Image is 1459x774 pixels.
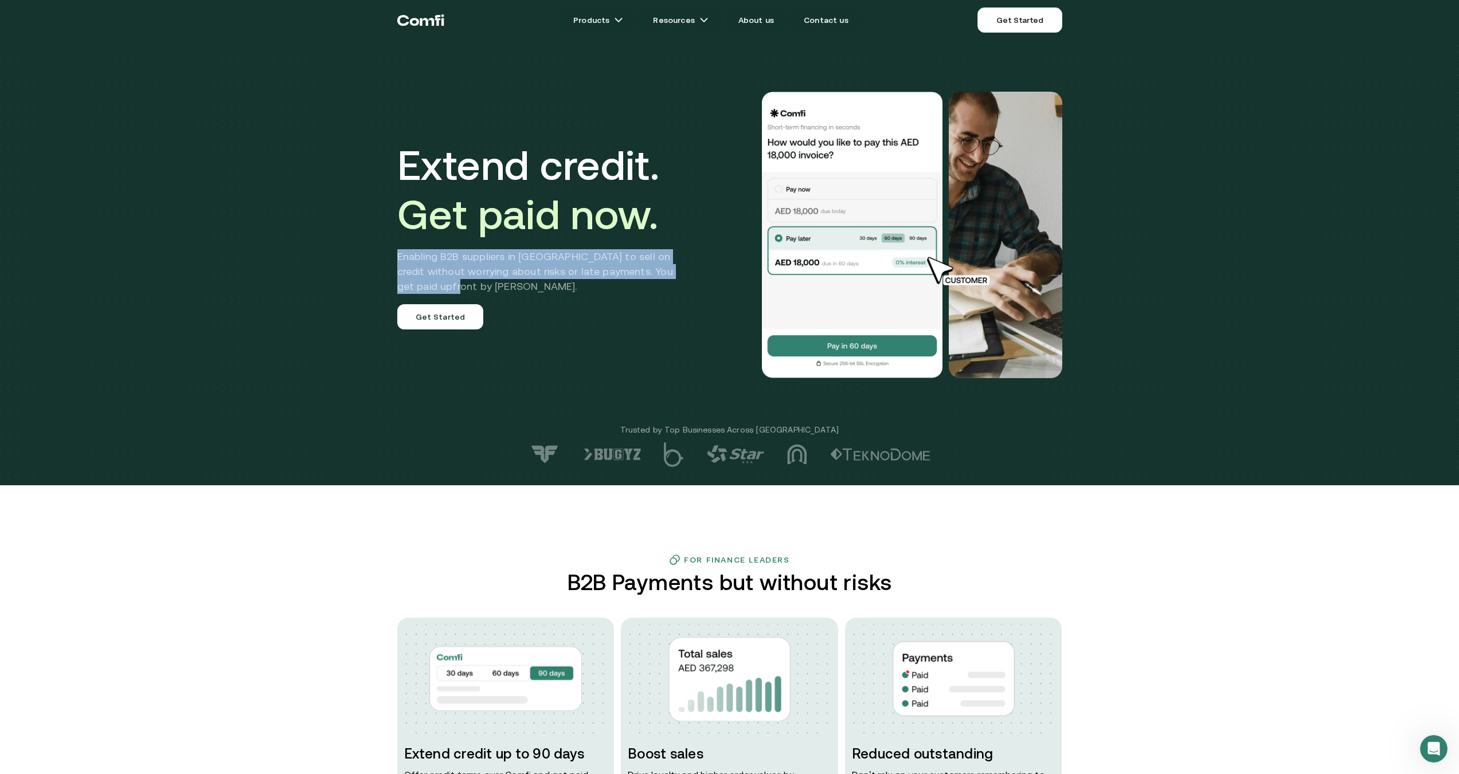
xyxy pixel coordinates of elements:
span: Get paid now. [397,191,659,238]
iframe: Intercom live chat [1420,735,1448,763]
img: logo-5 [664,442,684,467]
h3: For Finance Leaders [684,555,789,564]
img: img [893,641,1015,716]
a: Productsarrow icons [560,9,637,32]
img: arrow icons [614,15,623,25]
a: Contact us [790,9,862,32]
img: logo-4 [707,445,764,463]
h3: Extend credit up to 90 days [404,745,608,763]
h1: Extend credit. [397,140,690,239]
img: logo-2 [830,448,930,461]
img: logo-7 [529,445,561,464]
img: Would you like to pay this AED 18,000.00 invoice? [761,92,944,378]
img: img [668,637,791,721]
img: finance [669,554,680,565]
img: cursor [919,255,1003,287]
a: Return to the top of the Comfi home page [397,3,444,37]
img: dots [404,624,608,733]
h3: Reduced outstanding [852,745,1055,763]
img: logo-3 [787,444,807,465]
h3: Boost sales [628,745,831,763]
h2: Enabling B2B suppliers in [GEOGRAPHIC_DATA] to sell on credit without worrying about risks or lat... [397,249,690,294]
img: arrow icons [699,15,709,25]
img: logo-6 [584,448,641,461]
a: Get Started [397,304,484,329]
h2: B2B Payments but without risks [562,570,897,595]
img: dots [628,624,831,733]
a: Resourcesarrow icons [639,9,722,32]
a: Get Started [977,7,1062,33]
img: dots [852,624,1055,733]
img: img [429,638,582,720]
a: About us [725,9,788,32]
img: Would you like to pay this AED 18,000.00 invoice? [949,92,1062,378]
